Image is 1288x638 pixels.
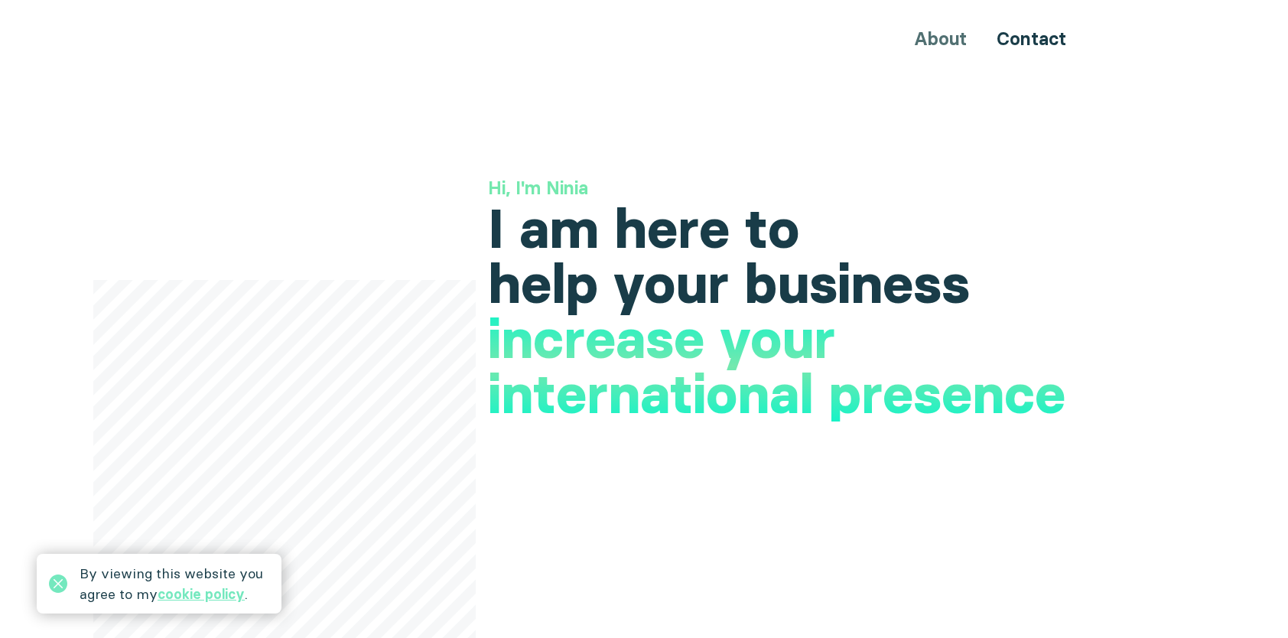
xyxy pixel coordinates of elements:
[80,563,269,604] div: By viewing this website you agree to my .
[488,201,1091,311] h1: I am here to help your business
[158,585,245,603] a: cookie policy
[488,311,1091,422] h1: increase your international presence
[997,28,1066,50] a: Contact
[488,175,1091,201] h3: Hi, I'm Ninia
